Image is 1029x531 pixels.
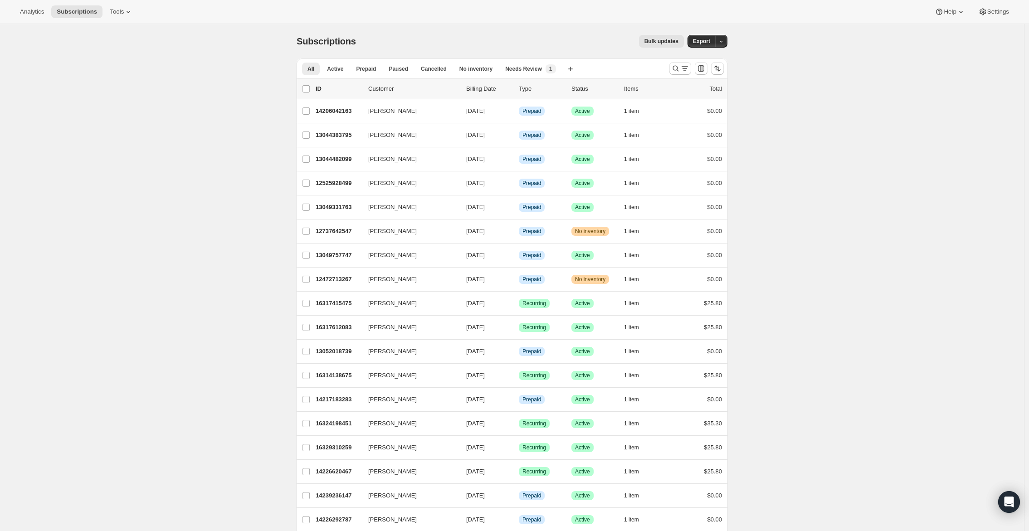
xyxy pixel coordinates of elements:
span: Prepaid [522,204,541,211]
div: 13049331763[PERSON_NAME][DATE]InfoPrepaidSuccessActive1 item$0.00 [316,201,722,214]
span: Prepaid [522,180,541,187]
div: 16314138675[PERSON_NAME][DATE]SuccessRecurringSuccessActive1 item$25.80 [316,369,722,382]
span: Active [575,516,590,523]
div: 14239236147[PERSON_NAME][DATE]InfoPrepaidSuccessActive1 item$0.00 [316,489,722,502]
p: 14206042163 [316,107,361,116]
button: Sort the results [711,62,724,75]
span: [PERSON_NAME] [368,467,417,476]
div: Items [624,84,669,93]
span: Active [575,396,590,403]
div: 16317612083[PERSON_NAME][DATE]SuccessRecurringSuccessActive1 item$25.80 [316,321,722,334]
button: 1 item [624,489,649,502]
button: Customize table column order and visibility [695,62,707,75]
span: [PERSON_NAME] [368,131,417,140]
span: Active [575,300,590,307]
span: [PERSON_NAME] [368,179,417,188]
span: Recurring [522,420,546,427]
span: [DATE] [466,204,485,210]
span: Prepaid [522,156,541,163]
div: 12472713267[PERSON_NAME][DATE]InfoPrepaidWarningNo inventory1 item$0.00 [316,273,722,286]
div: 12737642547[PERSON_NAME][DATE]InfoPrepaidWarningNo inventory1 item$0.00 [316,225,722,238]
div: 16329310259[PERSON_NAME][DATE]SuccessRecurringSuccessActive1 item$25.80 [316,441,722,454]
span: No inventory [575,276,605,283]
button: [PERSON_NAME] [363,440,454,455]
span: Analytics [20,8,44,15]
button: 1 item [624,249,649,262]
span: Prepaid [522,252,541,259]
span: Active [575,444,590,451]
span: 1 item [624,348,639,355]
span: [PERSON_NAME] [368,443,417,452]
span: Active [575,156,590,163]
div: 14226620467[PERSON_NAME][DATE]SuccessRecurringSuccessActive1 item$25.80 [316,465,722,478]
span: 1 item [624,252,639,259]
div: 12525928499[PERSON_NAME][DATE]InfoPrepaidSuccessActive1 item$0.00 [316,177,722,190]
p: 13044383795 [316,131,361,140]
span: Prepaid [522,228,541,235]
span: [PERSON_NAME] [368,107,417,116]
div: 14217183283[PERSON_NAME][DATE]InfoPrepaidSuccessActive1 item$0.00 [316,393,722,406]
span: $25.80 [704,468,722,475]
button: 1 item [624,105,649,117]
span: 1 item [624,300,639,307]
button: [PERSON_NAME] [363,104,454,118]
span: 1 item [624,444,639,451]
button: [PERSON_NAME] [363,416,454,431]
span: [DATE] [466,156,485,162]
span: [PERSON_NAME] [368,395,417,404]
div: Type [519,84,564,93]
span: Active [327,65,343,73]
span: [DATE] [466,516,485,523]
div: 16324198451[PERSON_NAME][DATE]SuccessRecurringSuccessActive1 item$35.30 [316,417,722,430]
span: Active [575,420,590,427]
span: Help [944,8,956,15]
span: Prepaid [522,107,541,115]
span: [DATE] [466,228,485,234]
span: 1 item [624,396,639,403]
button: [PERSON_NAME] [363,224,454,239]
span: [PERSON_NAME] [368,323,417,332]
span: [DATE] [466,180,485,186]
span: 1 item [624,107,639,115]
span: Subscriptions [57,8,97,15]
span: $0.00 [707,516,722,523]
button: [PERSON_NAME] [363,176,454,190]
button: [PERSON_NAME] [363,464,454,479]
p: 12525928499 [316,179,361,188]
span: No inventory [459,65,493,73]
p: 13049331763 [316,203,361,212]
div: 14206042163[PERSON_NAME][DATE]InfoPrepaidSuccessActive1 item$0.00 [316,105,722,117]
button: [PERSON_NAME] [363,368,454,383]
span: $0.00 [707,396,722,403]
button: Export [688,35,716,48]
button: Settings [973,5,1014,18]
span: [DATE] [466,468,485,475]
span: Recurring [522,444,546,451]
span: [PERSON_NAME] [368,275,417,284]
span: $25.80 [704,372,722,379]
span: Cancelled [421,65,447,73]
span: Recurring [522,468,546,475]
span: [DATE] [466,276,485,283]
button: [PERSON_NAME] [363,488,454,503]
span: [DATE] [466,396,485,403]
span: [DATE] [466,492,485,499]
button: [PERSON_NAME] [363,128,454,142]
p: 13052018739 [316,347,361,356]
span: Prepaid [522,276,541,283]
button: [PERSON_NAME] [363,344,454,359]
button: 1 item [624,177,649,190]
span: [PERSON_NAME] [368,371,417,380]
span: [DATE] [466,107,485,114]
button: 1 item [624,225,649,238]
span: 1 item [624,276,639,283]
button: Create new view [563,63,578,75]
span: [PERSON_NAME] [368,203,417,212]
span: [DATE] [466,252,485,258]
span: $25.80 [704,444,722,451]
p: 14217183283 [316,395,361,404]
span: $0.00 [707,180,722,186]
button: 1 item [624,201,649,214]
span: $25.80 [704,324,722,331]
span: $0.00 [707,132,722,138]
